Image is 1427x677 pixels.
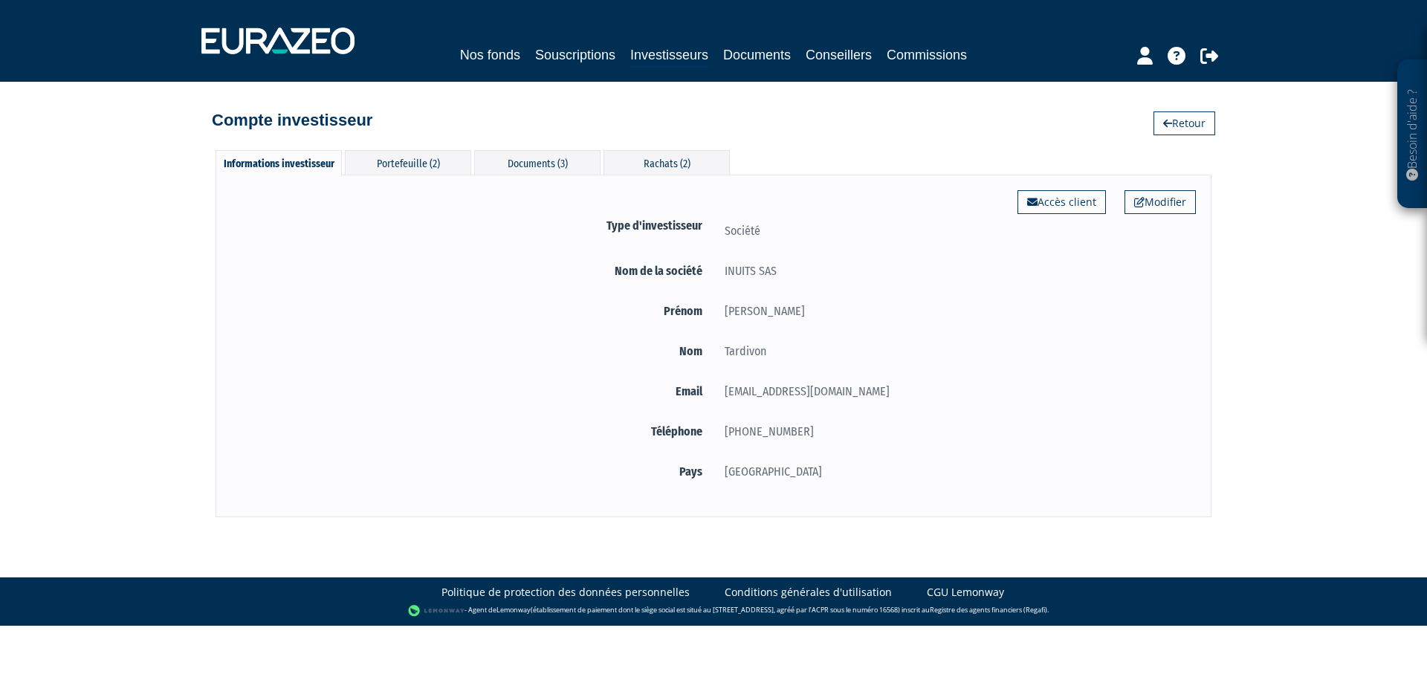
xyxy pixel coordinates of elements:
[474,150,601,175] div: Documents (3)
[535,45,615,65] a: Souscriptions
[345,150,471,175] div: Portefeuille (2)
[231,462,713,481] label: Pays
[15,603,1412,618] div: - Agent de (établissement de paiement dont le siège social est situé au [STREET_ADDRESS], agréé p...
[713,382,1196,401] div: [EMAIL_ADDRESS][DOMAIN_NAME]
[604,150,730,175] div: Rachats (2)
[408,603,465,618] img: logo-lemonway.png
[713,462,1196,481] div: [GEOGRAPHIC_DATA]
[713,262,1196,280] div: INUITS SAS
[713,221,1196,240] div: Société
[713,302,1196,320] div: [PERSON_NAME]
[1125,190,1196,214] a: Modifier
[927,585,1004,600] a: CGU Lemonway
[723,45,791,65] a: Documents
[231,216,713,235] label: Type d'investisseur
[887,45,967,65] a: Commissions
[1404,68,1421,201] p: Besoin d'aide ?
[212,111,372,129] h4: Compte investisseur
[1017,190,1106,214] a: Accès client
[231,422,713,441] label: Téléphone
[231,262,713,280] label: Nom de la société
[630,45,708,68] a: Investisseurs
[460,45,520,65] a: Nos fonds
[725,585,892,600] a: Conditions générales d'utilisation
[216,150,342,175] div: Informations investisseur
[713,422,1196,441] div: [PHONE_NUMBER]
[496,606,531,615] a: Lemonway
[441,585,690,600] a: Politique de protection des données personnelles
[231,302,713,320] label: Prénom
[231,382,713,401] label: Email
[201,27,355,54] img: 1732889491-logotype_eurazeo_blanc_rvb.png
[231,342,713,360] label: Nom
[930,606,1047,615] a: Registre des agents financiers (Regafi)
[806,45,872,65] a: Conseillers
[713,342,1196,360] div: Tardivon
[1153,111,1215,135] a: Retour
